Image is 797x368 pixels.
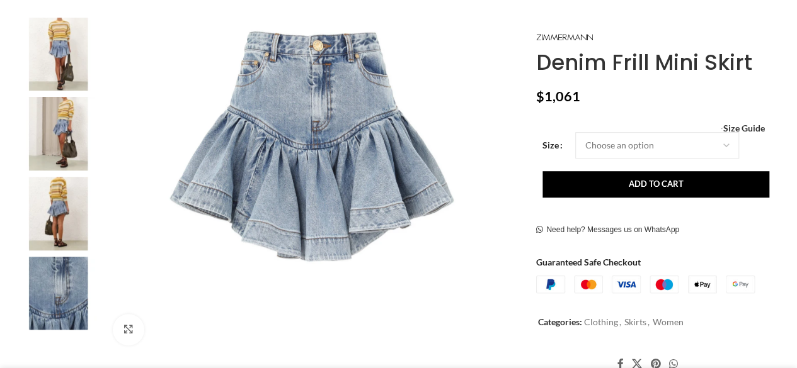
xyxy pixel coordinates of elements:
img: Zimmermann dresses [20,18,97,91]
a: Women [653,316,684,327]
label: Size [542,138,563,152]
h1: Denim Frill Mini Skirt [536,50,774,75]
bdi: 1,061 [536,88,580,104]
span: , [619,315,621,329]
span: Categories: [538,316,582,327]
a: Need help? Messages us on WhatsApp [536,225,679,235]
button: Add to cart [542,171,769,198]
img: Zimmermann [536,34,593,41]
img: Zimmermann dress [20,97,97,170]
img: Zimmermann clothing [20,257,97,330]
strong: Guaranteed Safe Checkout [536,257,641,267]
img: guaranteed-safe-checkout-bordered.j [536,276,755,294]
span: $ [536,88,544,104]
a: Clothing [584,316,618,327]
a: Skirts [624,316,646,327]
img: Zimmermann dress [20,177,97,250]
span: , [648,315,650,329]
